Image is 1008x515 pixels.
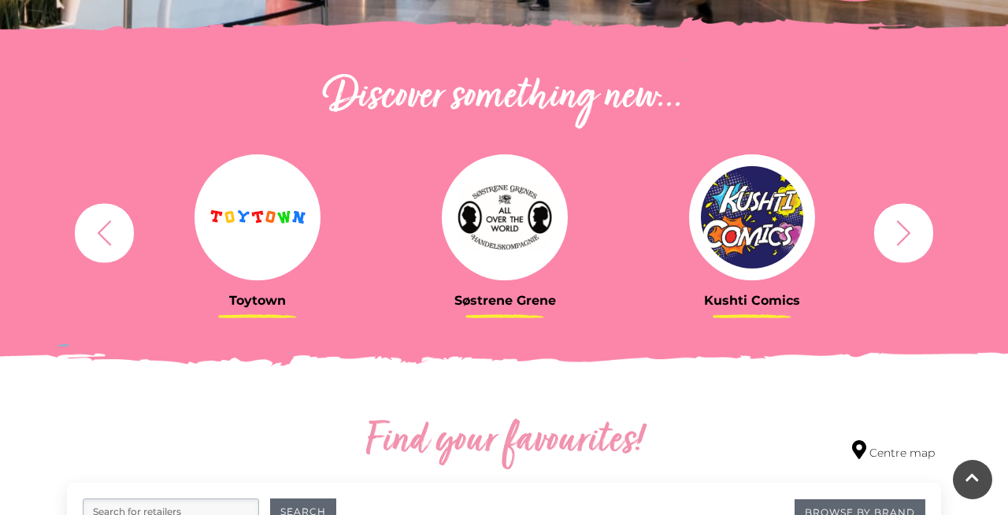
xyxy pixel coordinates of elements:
h3: Kushti Comics [640,293,864,308]
h3: Toytown [146,293,369,308]
h3: Søstrene Grene [393,293,617,308]
a: Søstrene Grene [393,154,617,308]
a: Toytown [146,154,369,308]
h2: Discover something new... [67,72,941,123]
a: Centre map [852,440,935,461]
a: Kushti Comics [640,154,864,308]
h2: Find your favourites! [217,417,791,467]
